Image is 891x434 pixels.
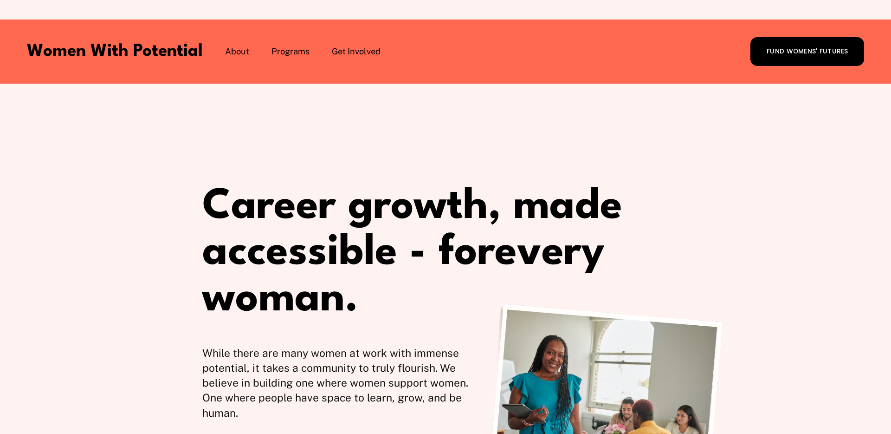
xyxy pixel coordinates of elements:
[202,346,478,420] p: While there are many women at work with immense potential, it takes a community to truly flourish...
[271,46,310,58] span: Programs
[225,45,249,59] a: folder dropdown
[271,45,310,59] a: folder dropdown
[202,184,759,323] h1: Career growth, made accessible - for .
[27,43,203,60] a: Women With Potential
[750,37,864,66] a: FUND WOMENS' FUTURES
[332,45,381,59] a: folder dropdown
[225,46,249,58] span: About
[332,46,381,58] span: Get Involved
